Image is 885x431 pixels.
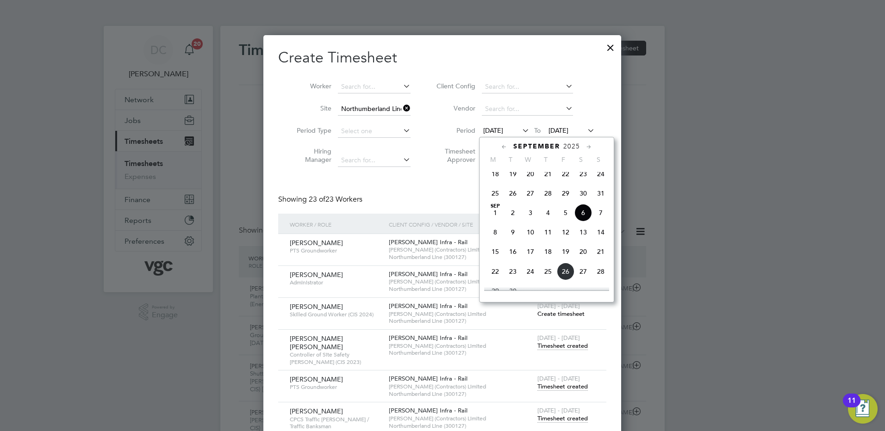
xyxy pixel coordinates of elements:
span: Northumberland Line (300127) [389,390,533,398]
span: 26 [557,263,574,280]
span: 27 [522,185,539,202]
span: Northumberland Line (300127) [389,349,533,357]
span: 25 [486,185,504,202]
span: 7 [592,204,610,222]
span: Skilled Ground Worker (CIS 2024) [290,311,382,318]
span: Timesheet created [537,414,588,423]
span: [PERSON_NAME] [290,239,343,247]
label: Vendor [434,104,475,112]
span: M [484,155,502,164]
span: 29 [486,282,504,300]
span: 28 [539,185,557,202]
span: 13 [574,223,592,241]
span: [PERSON_NAME] (Contractors) Limited [389,246,533,253]
span: [PERSON_NAME] [290,407,343,415]
span: 24 [522,263,539,280]
span: 23 [574,165,592,183]
div: Client Config / Vendor / Site [386,214,535,235]
span: 17 [522,243,539,260]
input: Search for... [338,80,411,93]
span: Controller of Site Safety [PERSON_NAME] (CIS 2023) [290,351,382,365]
span: PTS Groundworker [290,247,382,254]
span: 2025 [563,142,580,150]
span: [DATE] - [DATE] [537,375,580,382]
span: [PERSON_NAME] [PERSON_NAME] [290,334,343,351]
span: 30 [504,282,522,300]
div: 11 [848,400,856,413]
span: 12 [557,223,574,241]
span: 1 [486,204,504,222]
span: [PERSON_NAME] Infra - Rail [389,334,467,342]
span: 30 [574,185,592,202]
span: 15 [486,243,504,260]
span: W [519,155,537,164]
span: [PERSON_NAME] Infra - Rail [389,302,467,310]
span: 22 [486,263,504,280]
span: 19 [557,243,574,260]
span: Northumberland Line (300127) [389,253,533,261]
span: PTS Groundworker [290,383,382,391]
span: [DATE] [483,126,503,135]
span: 24 [592,165,610,183]
span: [PERSON_NAME] [290,375,343,383]
span: 6 [574,204,592,222]
span: [PERSON_NAME] Infra - Rail [389,375,467,382]
span: 18 [539,243,557,260]
span: 3 [522,204,539,222]
span: Northumberland Line (300127) [389,422,533,430]
span: [DATE] [548,126,568,135]
span: [PERSON_NAME] (Contractors) Limited [389,383,533,390]
span: 23 [504,263,522,280]
span: [PERSON_NAME] [290,302,343,311]
div: Showing [278,195,364,204]
button: Open Resource Center, 11 new notifications [848,394,878,424]
span: 20 [574,243,592,260]
span: CPCS Traffic [PERSON_NAME] / Traffic Banksman [290,416,382,430]
span: [DATE] - [DATE] [537,302,580,310]
label: Worker [290,82,331,90]
span: [DATE] - [DATE] [537,406,580,414]
span: [PERSON_NAME] (Contractors) Limited [389,415,533,422]
span: [PERSON_NAME] Infra - Rail [389,270,467,278]
span: Administrator [290,279,382,286]
div: Worker / Role [287,214,386,235]
span: 23 of [309,195,325,204]
span: [PERSON_NAME] Infra - Rail [389,406,467,414]
span: Sep [486,204,504,209]
input: Search for... [338,154,411,167]
span: 31 [592,185,610,202]
span: 22 [557,165,574,183]
span: 29 [557,185,574,202]
span: 4 [539,204,557,222]
input: Search for... [482,103,573,116]
span: To [531,124,543,136]
span: 8 [486,223,504,241]
input: Select one [338,125,411,138]
span: S [590,155,607,164]
span: 19 [504,165,522,183]
span: 28 [592,263,610,280]
span: Northumberland Line (300127) [389,285,533,293]
span: September [513,142,560,150]
span: 20 [522,165,539,183]
span: 26 [504,185,522,202]
label: Hiring Manager [290,147,331,164]
span: T [502,155,519,164]
span: 23 Workers [309,195,362,204]
span: 21 [592,243,610,260]
input: Search for... [482,80,573,93]
span: 10 [522,223,539,241]
label: Period [434,126,475,135]
span: 14 [592,223,610,241]
label: Site [290,104,331,112]
h2: Create Timesheet [278,48,606,68]
span: 2 [504,204,522,222]
span: [PERSON_NAME] [290,271,343,279]
span: 5 [557,204,574,222]
label: Client Config [434,82,475,90]
span: [PERSON_NAME] (Contractors) Limited [389,342,533,350]
span: Create timesheet [537,310,585,318]
span: [PERSON_NAME] Infra - Rail [389,238,467,246]
span: 27 [574,263,592,280]
span: T [537,155,555,164]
